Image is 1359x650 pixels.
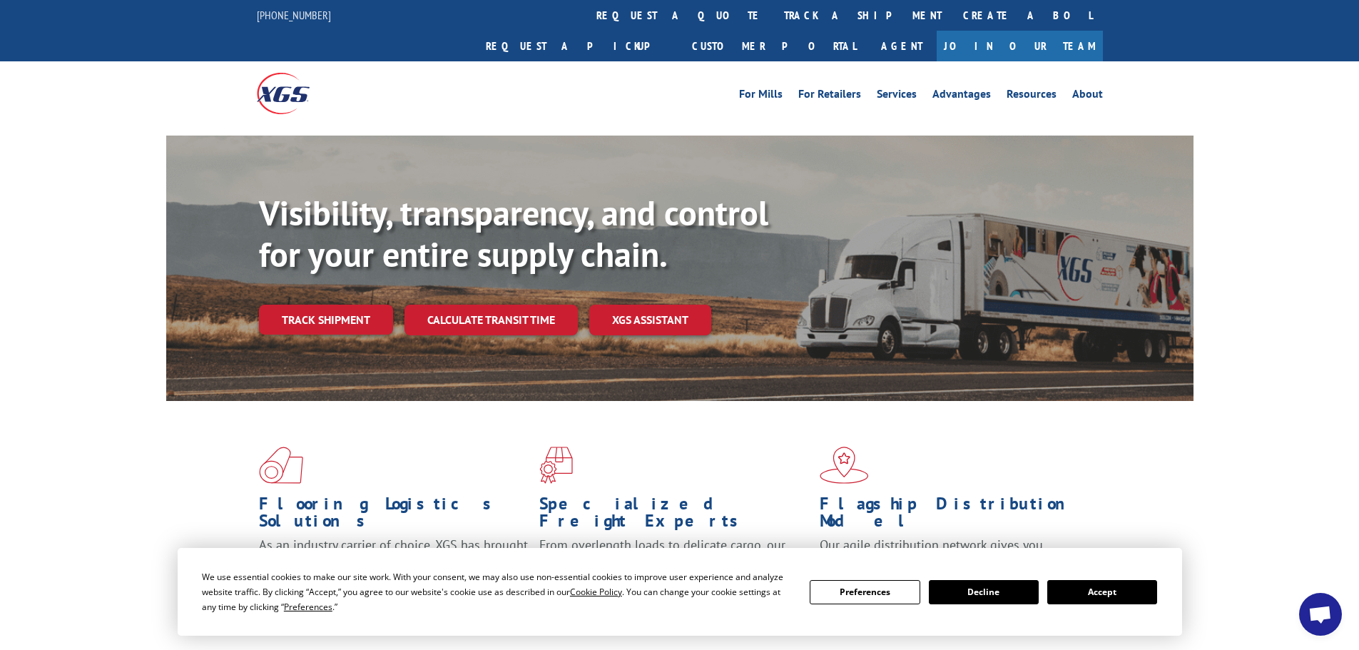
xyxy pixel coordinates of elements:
[539,495,809,537] h1: Specialized Freight Experts
[867,31,937,61] a: Agent
[877,88,917,104] a: Services
[539,447,573,484] img: xgs-icon-focused-on-flooring-red
[932,88,991,104] a: Advantages
[475,31,681,61] a: Request a pickup
[798,88,861,104] a: For Retailers
[1047,580,1157,604] button: Accept
[259,495,529,537] h1: Flooring Logistics Solutions
[810,580,920,604] button: Preferences
[539,537,809,600] p: From overlength loads to delicate cargo, our experienced staff knows the best way to move your fr...
[259,447,303,484] img: xgs-icon-total-supply-chain-intelligence-red
[820,447,869,484] img: xgs-icon-flagship-distribution-model-red
[404,305,578,335] a: Calculate transit time
[820,537,1082,570] span: Our agile distribution network gives you nationwide inventory management on demand.
[570,586,622,598] span: Cookie Policy
[681,31,867,61] a: Customer Portal
[202,569,793,614] div: We use essential cookies to make our site work. With your consent, we may also use non-essential ...
[1299,593,1342,636] div: Open chat
[589,305,711,335] a: XGS ASSISTANT
[929,580,1039,604] button: Decline
[259,191,768,276] b: Visibility, transparency, and control for your entire supply chain.
[259,305,393,335] a: Track shipment
[820,495,1089,537] h1: Flagship Distribution Model
[257,8,331,22] a: [PHONE_NUMBER]
[739,88,783,104] a: For Mills
[178,548,1182,636] div: Cookie Consent Prompt
[284,601,332,613] span: Preferences
[1007,88,1057,104] a: Resources
[1072,88,1103,104] a: About
[259,537,528,587] span: As an industry carrier of choice, XGS has brought innovation and dedication to flooring logistics...
[937,31,1103,61] a: Join Our Team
